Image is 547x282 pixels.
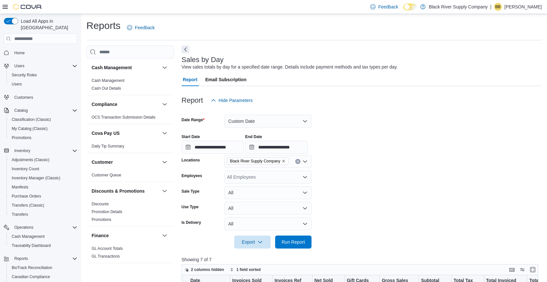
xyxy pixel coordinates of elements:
[6,232,80,241] button: Cash Management
[1,48,80,57] button: Home
[368,0,401,13] a: Feedback
[9,242,53,250] a: Traceabilty Dashboard
[14,225,33,230] span: Operations
[224,202,312,215] button: All
[92,130,120,136] h3: Cova Pay US
[161,100,169,108] button: Compliance
[12,212,28,217] span: Transfers
[12,157,49,162] span: Adjustments (Classic)
[378,4,398,10] span: Feedback
[9,211,31,218] a: Transfers
[12,94,36,101] a: Customers
[9,211,77,218] span: Transfers
[245,134,262,139] label: End Date
[224,186,312,199] button: All
[9,125,50,133] a: My Catalog (Classic)
[9,134,77,142] span: Promotions
[1,93,80,102] button: Customers
[6,70,80,80] button: Security Roles
[161,268,169,276] button: Inventory
[14,50,25,56] span: Home
[9,174,77,182] span: Inventory Manager (Classic)
[12,62,27,70] button: Users
[9,201,77,209] span: Transfers (Classic)
[12,82,22,87] span: Users
[12,48,77,57] span: Home
[92,130,159,136] button: Cova Pay US
[183,73,197,86] span: Report
[9,71,39,79] a: Security Roles
[1,146,80,155] button: Inventory
[6,192,80,201] button: Purchase Orders
[9,156,77,164] span: Adjustments (Classic)
[86,77,174,95] div: Cash Management
[12,224,77,231] span: Operations
[6,183,80,192] button: Manifests
[182,220,201,225] label: Is Delivery
[9,165,77,173] span: Inventory Count
[13,4,42,10] img: Cova
[92,159,159,165] button: Customer
[14,108,28,113] span: Catalog
[494,3,502,11] div: Brandon Blount
[92,101,117,108] h3: Compliance
[92,78,124,83] a: Cash Management
[92,246,123,251] span: GL Account Totals
[6,164,80,173] button: Inventory Count
[182,64,398,70] div: View sales totals by day for a specified date range. Details include payment methods and tax type...
[6,272,80,281] button: Canadian Compliance
[191,267,224,272] span: 2 columns hidden
[12,62,77,70] span: Users
[12,107,77,114] span: Catalog
[9,183,31,191] a: Manifests
[302,174,308,180] button: Open list of options
[9,174,63,182] a: Inventory Manager (Classic)
[9,183,77,191] span: Manifests
[1,61,80,70] button: Users
[9,71,77,79] span: Security Roles
[182,45,189,53] button: Next
[302,159,308,164] button: Open list of options
[6,263,80,272] button: BioTrack Reconciliation
[92,202,109,206] a: Discounts
[12,166,39,172] span: Inventory Count
[9,192,44,200] a: Purchase Orders
[14,256,28,261] span: Reports
[18,18,77,31] span: Load All Apps in [GEOGRAPHIC_DATA]
[9,273,53,281] a: Canadian Compliance
[92,232,109,239] h3: Finance
[9,134,34,142] a: Promotions
[161,129,169,137] button: Cova Pay US
[92,232,159,239] button: Finance
[12,49,27,57] a: Home
[9,125,77,133] span: My Catalog (Classic)
[182,96,203,104] h3: Report
[495,3,501,11] span: BB
[92,86,121,91] a: Cash Out Details
[12,107,30,114] button: Catalog
[234,236,271,249] button: Export
[92,144,124,149] span: Daily Tip Summary
[86,245,174,263] div: Finance
[205,73,247,86] span: Email Subscription
[6,80,80,89] button: Users
[490,3,491,11] p: |
[86,113,174,124] div: Compliance
[9,80,24,88] a: Users
[182,173,202,178] label: Employees
[12,255,77,263] span: Reports
[92,115,156,120] a: OCS Transaction Submission Details
[92,64,132,71] h3: Cash Management
[92,188,145,194] h3: Discounts & Promotions
[9,233,47,240] a: Cash Management
[6,173,80,183] button: Inventory Manager (Classic)
[12,203,44,208] span: Transfers (Classic)
[9,273,77,281] span: Canadian Compliance
[529,266,537,274] button: Enter fullscreen
[92,254,120,259] a: GL Transactions
[12,147,77,155] span: Inventory
[182,189,199,194] label: Sale Type
[92,210,122,214] a: Promotion Details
